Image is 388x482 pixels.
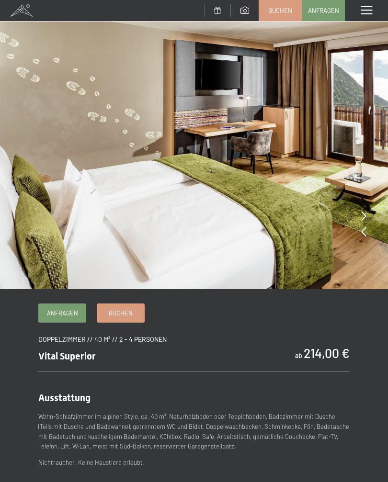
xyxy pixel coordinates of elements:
span: Ausstattung [38,392,91,404]
span: Anfragen [47,309,78,317]
p: Wohn-Schlafzimmer im alpinen Style, ca. 40 m², Naturholzboden oder Teppichboden, Badezimmer mit D... [38,412,350,451]
span: ab [295,351,302,359]
span: Buchen [109,309,133,317]
span: Doppelzimmer // 40 m² // 2 - 4 Personen [38,335,167,343]
b: 214,00 € [304,345,350,360]
span: Vital Superior [38,350,96,362]
a: Buchen [259,0,301,21]
a: Buchen [97,304,144,322]
span: Anfragen [308,6,339,15]
a: Anfragen [302,0,344,21]
a: Anfragen [39,304,86,322]
p: Nichtraucher. Keine Haustiere erlaubt. [38,458,350,468]
span: Buchen [268,6,292,15]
